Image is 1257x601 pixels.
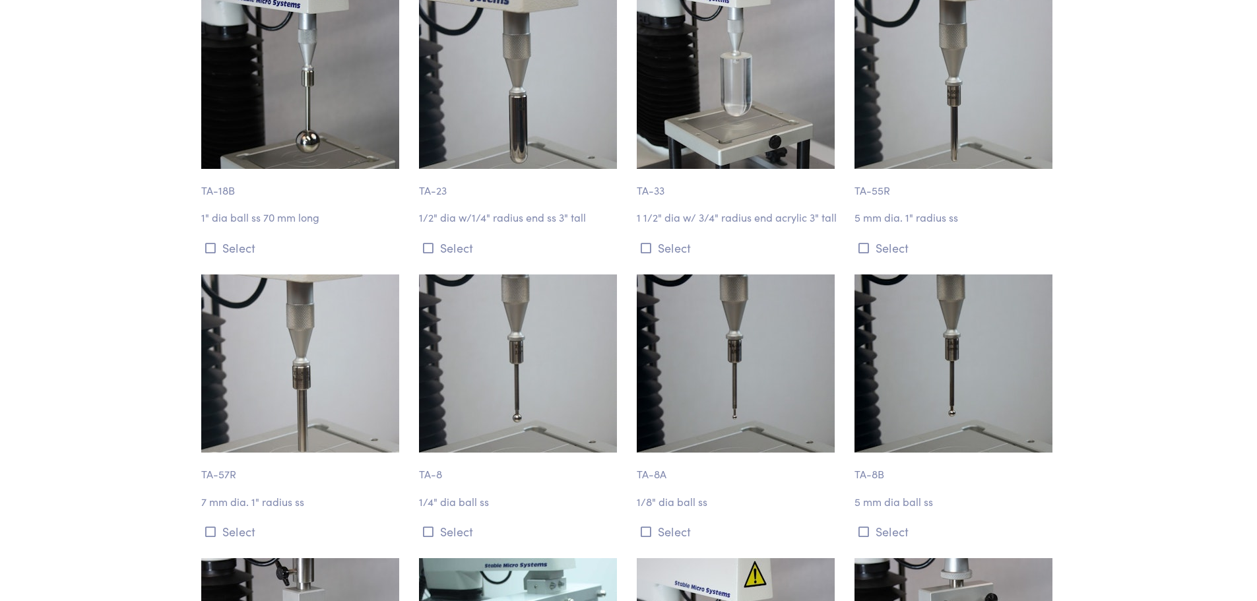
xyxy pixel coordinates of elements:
[637,274,835,453] img: rounded_ta-8a_eigth-inch-ball_2.jpg
[854,493,1056,511] p: 5 mm dia ball ss
[419,453,621,483] p: TA-8
[637,209,839,226] p: 1 1/2" dia w/ 3/4" radius end acrylic 3" tall
[854,521,1056,542] button: Select
[419,274,617,453] img: rounded_ta-8_quarter-inch-ball_3.jpg
[854,274,1052,453] img: rounded_ta-8b_5mm-ball_2.jpg
[201,521,403,542] button: Select
[419,521,621,542] button: Select
[419,493,621,511] p: 1/4" dia ball ss
[201,209,403,226] p: 1" dia ball ss 70 mm long
[637,521,839,542] button: Select
[854,169,1056,199] p: TA-55R
[637,237,839,259] button: Select
[419,237,621,259] button: Select
[419,169,621,199] p: TA-23
[637,453,839,483] p: TA-8A
[201,453,403,483] p: TA-57R
[854,237,1056,259] button: Select
[201,493,403,511] p: 7 mm dia. 1" radius ss
[854,453,1056,483] p: TA-8B
[201,237,403,259] button: Select
[419,209,621,226] p: 1/2" dia w/1/4" radius end ss 3" tall
[201,169,403,199] p: TA-18B
[637,169,839,199] p: TA-33
[854,209,1056,226] p: 5 mm dia. 1" radius ss
[637,493,839,511] p: 1/8" dia ball ss
[201,274,399,453] img: puncture_ta-57r_7mm_4.jpg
